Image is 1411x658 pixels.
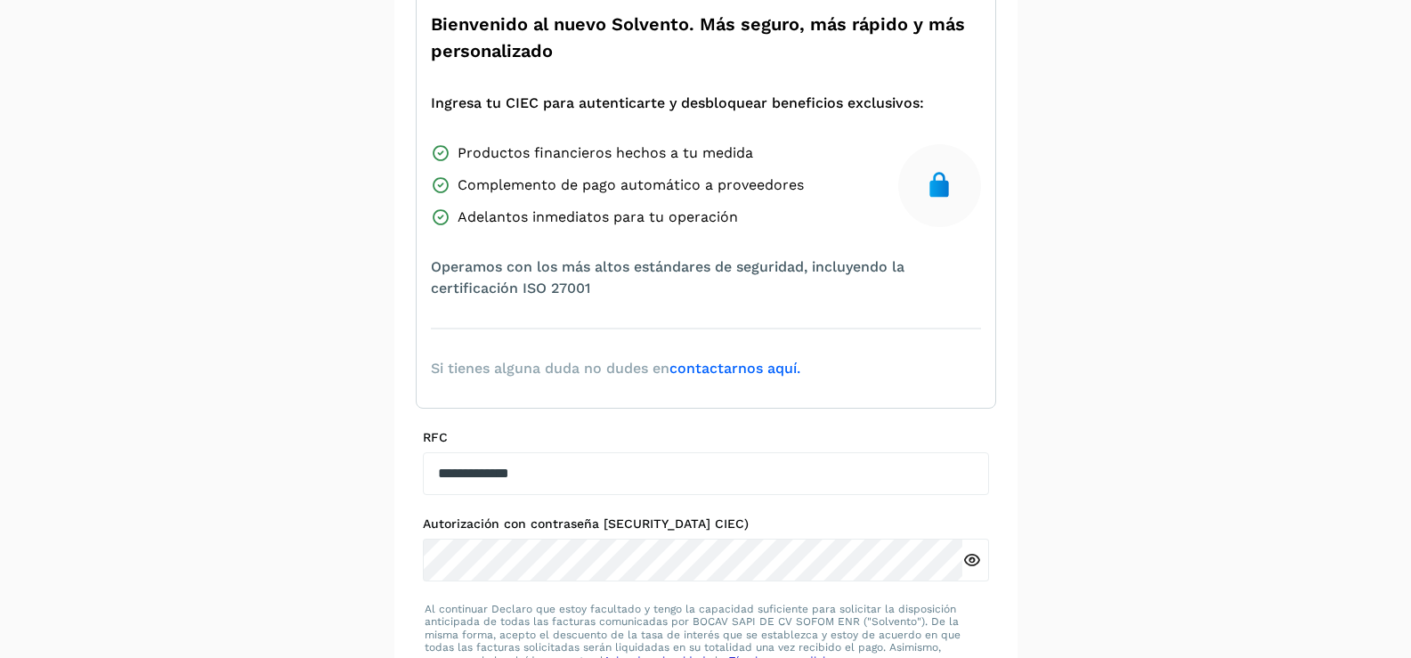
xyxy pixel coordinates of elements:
[423,430,989,445] label: RFC
[431,93,924,114] span: Ingresa tu CIEC para autenticarte y desbloquear beneficios exclusivos:
[925,171,953,199] img: secure
[431,11,981,64] span: Bienvenido al nuevo Solvento. Más seguro, más rápido y más personalizado
[669,360,800,377] a: contactarnos aquí.
[458,142,753,164] span: Productos financieros hechos a tu medida
[431,358,800,379] span: Si tienes alguna duda no dudes en
[431,256,981,299] span: Operamos con los más altos estándares de seguridad, incluyendo la certificación ISO 27001
[458,175,804,196] span: Complemento de pago automático a proveedores
[458,207,738,228] span: Adelantos inmediatos para tu operación
[423,516,989,532] label: Autorización con contraseña [SECURITY_DATA] CIEC)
